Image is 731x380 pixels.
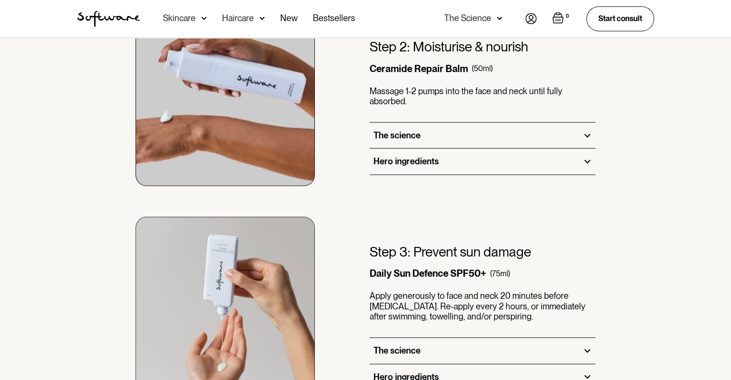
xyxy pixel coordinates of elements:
p: Massage 1-2 pumps into the face and neck until fully absorbed. [370,86,596,107]
h3: Step 3: Prevent sun damage [370,244,531,260]
div: Hero ingredients [373,156,439,167]
img: arrow down [497,13,502,23]
h3: Step 2: Moisturise & nourish [370,39,528,55]
p: Apply generously to face and neck 20 minutes before [MEDICAL_DATA]. Re-apply every 2 hours, or im... [370,291,596,322]
div: (75ml) [490,269,510,278]
div: Ceramide Repair Balm [370,63,468,74]
div: Haircare [222,13,254,23]
img: arrow down [260,13,265,23]
img: Software Logo [77,11,140,27]
div: The science [373,345,421,356]
a: Open empty cart [552,12,571,25]
img: arrow down [201,13,207,23]
div: Skincare [163,13,196,23]
a: Start consult [586,6,654,31]
div: The Science [444,13,491,23]
div: (50ml) [472,64,493,73]
a: home [77,11,140,27]
div: Daily Sun Defence SPF50+ [370,268,486,279]
div: The science [373,130,421,141]
div: 0 [564,12,571,21]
